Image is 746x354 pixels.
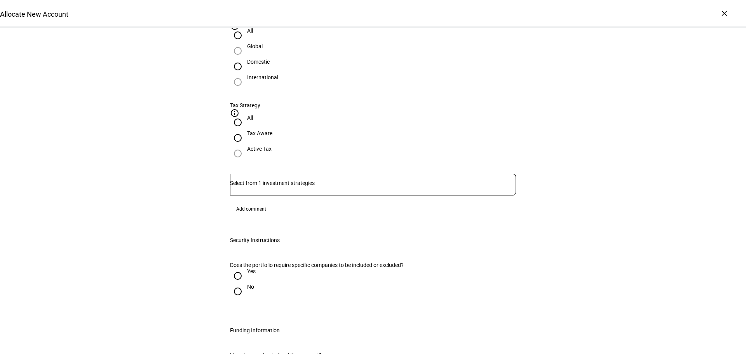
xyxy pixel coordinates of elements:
[247,130,272,136] div: Tax Aware
[247,284,254,290] div: No
[247,28,253,34] div: All
[230,102,516,108] div: Tax Strategy
[247,115,253,121] div: All
[247,59,270,65] div: Domestic
[230,203,272,215] button: Add comment
[718,7,730,19] div: ×
[230,262,430,268] div: Does the portfolio require specific companies to be included or excluded?
[236,203,266,215] span: Add comment
[230,180,516,186] input: Number
[230,237,280,243] div: Security Instructions
[247,268,256,274] div: Yes
[230,108,239,118] mat-icon: info_outline
[230,327,280,333] div: Funding Information
[230,102,516,115] plt-strategy-filter-column-header: Tax Strategy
